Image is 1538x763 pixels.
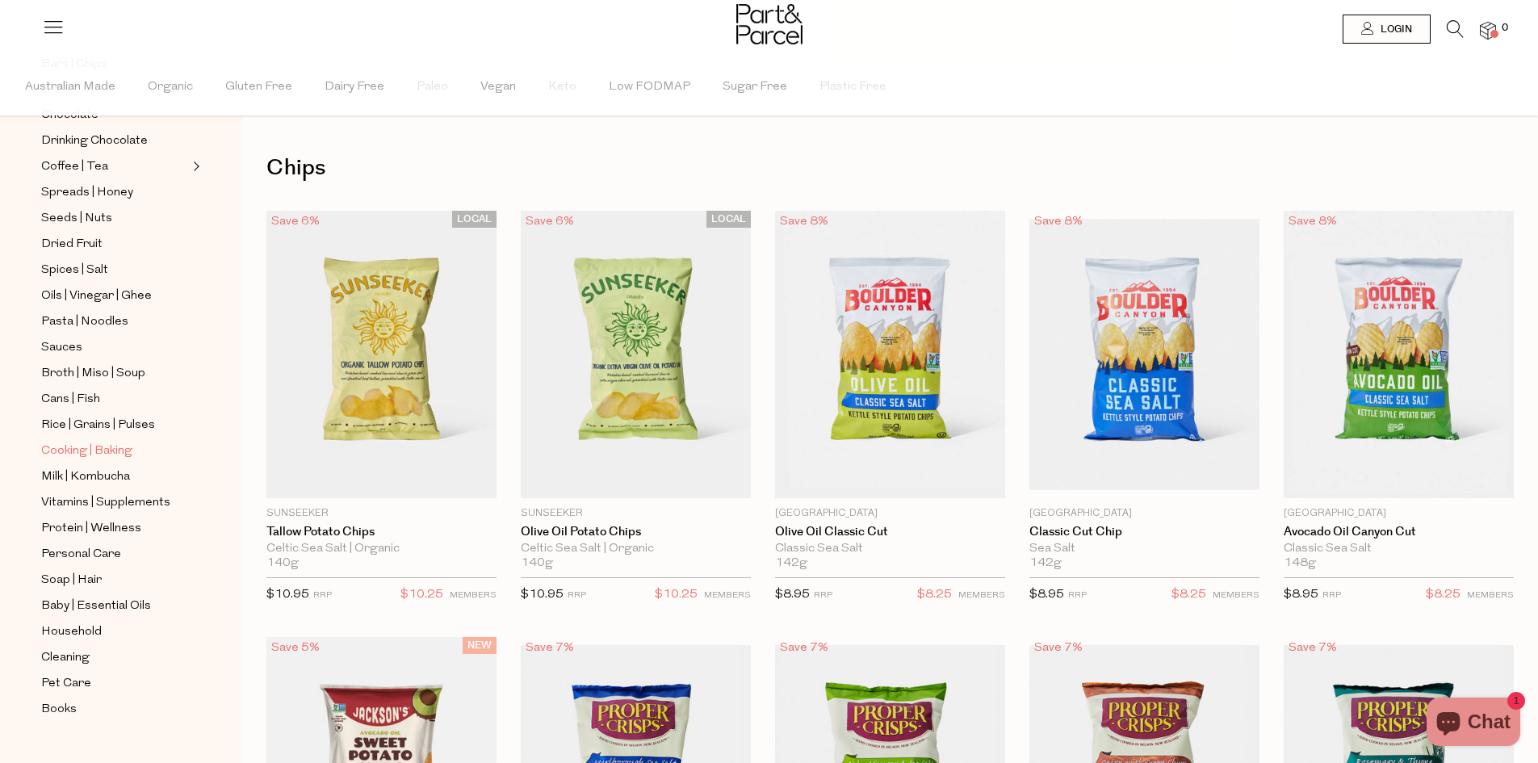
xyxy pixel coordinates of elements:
p: Sunseeker [266,506,497,521]
a: Spreads | Honey [41,182,188,203]
div: Classic Sea Salt [775,542,1005,556]
span: Baby | Essential Oils [41,597,151,616]
div: Classic Sea Salt [1284,542,1514,556]
span: 140g [521,556,553,571]
span: Spreads | Honey [41,183,133,203]
small: RRP [313,591,332,600]
span: Pasta | Noodles [41,312,128,332]
span: Soap | Hair [41,571,102,590]
small: MEMBERS [1467,591,1514,600]
button: Expand/Collapse Coffee | Tea [189,157,200,176]
span: 142g [775,556,807,571]
a: Pasta | Noodles [41,312,188,332]
div: Celtic Sea Salt | Organic [266,542,497,556]
a: Broth | Miso | Soup [41,363,188,384]
img: Tallow Potato Chips [266,211,497,498]
span: Pet Care [41,674,91,694]
div: Save 7% [775,637,833,659]
span: Chocolate [41,106,98,125]
span: Gluten Free [225,59,292,115]
div: Save 7% [1029,637,1087,659]
div: Celtic Sea Salt | Organic [521,542,751,556]
a: Spices | Salt [41,260,188,280]
small: RRP [1322,591,1341,600]
span: $8.95 [775,589,810,601]
a: Household [41,622,188,642]
span: Cleaning [41,648,90,668]
span: Spices | Salt [41,261,108,280]
span: Cans | Fish [41,390,100,409]
span: Keto [548,59,576,115]
span: Organic [148,59,193,115]
span: Australian Made [25,59,115,115]
span: Dairy Free [325,59,384,115]
a: Cleaning [41,648,188,668]
a: Login [1343,15,1431,44]
span: $8.25 [1426,585,1460,606]
a: Oils | Vinegar | Ghee [41,286,188,306]
span: Rice | Grains | Pulses [41,416,155,435]
div: Save 8% [1029,211,1087,233]
a: Protein | Wellness [41,518,188,539]
a: Books [41,699,188,719]
small: MEMBERS [958,591,1005,600]
a: Milk | Kombucha [41,467,188,487]
small: MEMBERS [450,591,497,600]
a: Baby | Essential Oils [41,596,188,616]
p: Sunseeker [521,506,751,521]
div: Save 7% [521,637,579,659]
span: $10.95 [266,589,309,601]
span: NEW [463,637,497,654]
img: Avocado Oil Canyon Cut [1284,211,1514,498]
a: Drinking Chocolate [41,131,188,151]
span: Plastic Free [819,59,886,115]
span: Sauces [41,338,82,358]
a: Personal Care [41,544,188,564]
span: Milk | Kombucha [41,467,130,487]
p: [GEOGRAPHIC_DATA] [1029,506,1259,521]
small: MEMBERS [704,591,751,600]
p: [GEOGRAPHIC_DATA] [775,506,1005,521]
span: Broth | Miso | Soup [41,364,145,384]
span: Oils | Vinegar | Ghee [41,287,152,306]
span: 0 [1498,21,1512,36]
div: Save 5% [266,637,325,659]
a: Dried Fruit [41,234,188,254]
span: $8.25 [917,585,952,606]
a: Seeds | Nuts [41,208,188,228]
h1: Chips [266,149,1514,187]
div: Save 8% [775,211,833,233]
span: Personal Care [41,545,121,564]
a: Pet Care [41,673,188,694]
span: 140g [266,556,299,571]
a: Olive Oil Potato Chips [521,525,751,539]
span: $10.25 [400,585,443,606]
a: Cooking | Baking [41,441,188,461]
span: 148g [1284,556,1316,571]
a: Soap | Hair [41,570,188,590]
small: MEMBERS [1213,591,1259,600]
span: Drinking Chocolate [41,132,148,151]
a: Coffee | Tea [41,157,188,177]
span: Protein | Wellness [41,519,141,539]
inbox-online-store-chat: Shopify online store chat [1422,698,1525,750]
img: Olive Oil Classic Cut [775,211,1005,498]
a: Olive Oil Classic Cut [775,525,1005,539]
a: Sauces [41,337,188,358]
span: $8.25 [1171,585,1206,606]
span: $8.95 [1284,589,1318,601]
a: Cans | Fish [41,389,188,409]
span: $10.95 [521,589,564,601]
div: Sea Salt [1029,542,1259,556]
div: Save 7% [1284,637,1342,659]
span: LOCAL [452,211,497,228]
span: Sugar Free [723,59,787,115]
span: Dried Fruit [41,235,103,254]
a: Avocado Oil Canyon Cut [1284,525,1514,539]
img: Olive Oil Potato Chips [521,211,751,498]
a: Rice | Grains | Pulses [41,415,188,435]
img: Part&Parcel [736,4,803,44]
span: Vegan [480,59,516,115]
small: RRP [568,591,586,600]
small: RRP [814,591,832,600]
